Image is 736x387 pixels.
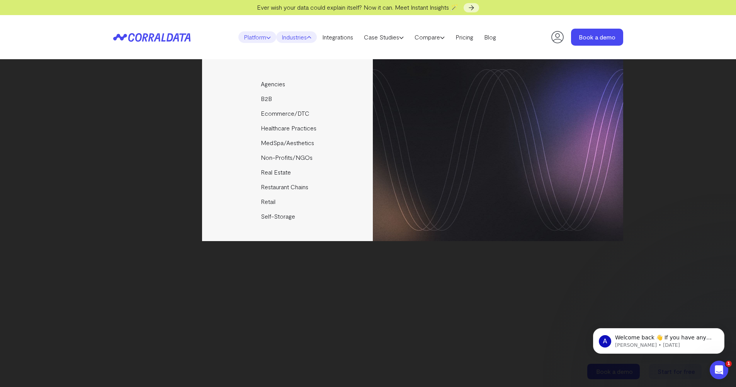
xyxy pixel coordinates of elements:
a: Ecommerce/DTC [202,106,374,121]
a: B2B [202,91,374,106]
a: Industries [276,31,317,43]
a: Non-Profits/NGOs [202,150,374,165]
a: Pricing [450,31,479,43]
span: 1 [726,361,732,367]
a: Real Estate [202,165,374,180]
a: Compare [409,31,450,43]
a: Integrations [317,31,359,43]
a: Platform [238,31,276,43]
a: Book a demo [571,29,623,46]
a: Case Studies [359,31,409,43]
a: Self-Storage [202,209,374,224]
a: Healthcare Practices [202,121,374,135]
a: MedSpa/Aesthetics [202,135,374,150]
a: Retail [202,194,374,209]
a: Agencies [202,77,374,91]
iframe: Intercom notifications message [581,312,736,366]
iframe: Intercom live chat [710,361,728,379]
a: Restaurant Chains [202,180,374,194]
span: Ever wish your data could explain itself? Now it can. Meet Instant Insights 🪄 [257,3,458,11]
a: Blog [479,31,501,43]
